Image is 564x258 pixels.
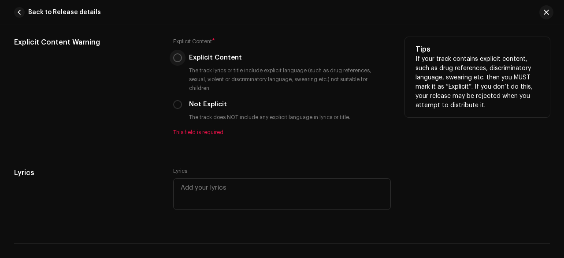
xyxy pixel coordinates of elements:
p: If your track contains explicit content, such as drug references, discriminatory language, sweari... [416,55,539,110]
small: Explicit Content [173,37,212,46]
label: Explicit Content [189,53,242,63]
small: The track lyrics or title include explicit language (such as drug references, sexual, violent or ... [187,66,391,93]
label: Not Explicit [189,100,227,109]
small: The track does NOT include any explicit language in lyrics or title. [187,113,352,122]
h5: Explicit Content Warning [14,37,159,48]
h5: Lyrics [14,168,159,178]
span: This field is required. [173,129,391,136]
h5: Tips [416,44,539,55]
label: Lyrics [173,168,187,175]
